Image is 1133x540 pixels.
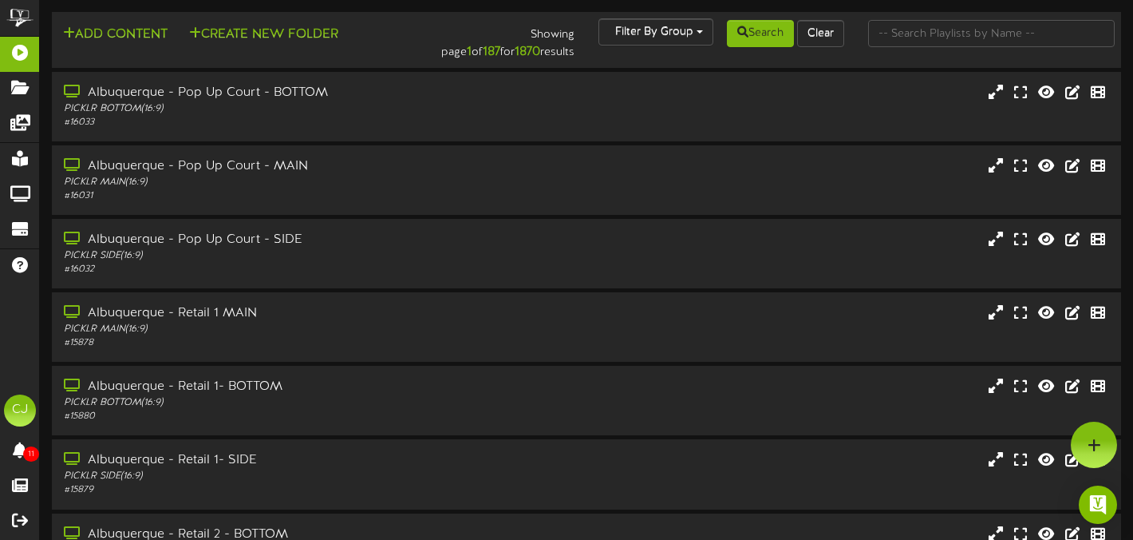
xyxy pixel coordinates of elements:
[797,20,844,47] button: Clear
[64,451,485,470] div: Albuquerque - Retail 1- SIDE
[515,45,540,59] strong: 1870
[64,84,485,102] div: Albuquerque - Pop Up Court - BOTTOM
[467,45,472,59] strong: 1
[64,263,485,276] div: # 16032
[64,176,485,189] div: PICKLR MAIN ( 16:9 )
[64,157,485,176] div: Albuquerque - Pop Up Court - MAIN
[598,18,713,46] button: Filter By Group
[64,231,485,249] div: Albuquerque - Pop Up Court - SIDE
[64,116,485,129] div: # 16033
[483,45,500,59] strong: 187
[64,410,485,423] div: # 15880
[64,396,485,410] div: PICKLR BOTTOM ( 16:9 )
[4,395,36,427] div: CJ
[64,102,485,116] div: PICKLR BOTTOM ( 16:9 )
[64,189,485,203] div: # 16031
[184,25,343,45] button: Create New Folder
[23,447,39,462] span: 11
[868,20,1115,47] input: -- Search Playlists by Name --
[64,336,485,350] div: # 15878
[64,304,485,323] div: Albuquerque - Retail 1 MAIN
[58,25,172,45] button: Add Content
[64,323,485,336] div: PICKLR MAIN ( 16:9 )
[64,249,485,263] div: PICKLR SIDE ( 16:9 )
[64,470,485,483] div: PICKLR SIDE ( 16:9 )
[64,378,485,396] div: Albuquerque - Retail 1- BOTTOM
[64,483,485,497] div: # 15879
[727,20,794,47] button: Search
[406,18,586,62] div: Showing page of for results
[1079,486,1117,524] div: Open Intercom Messenger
